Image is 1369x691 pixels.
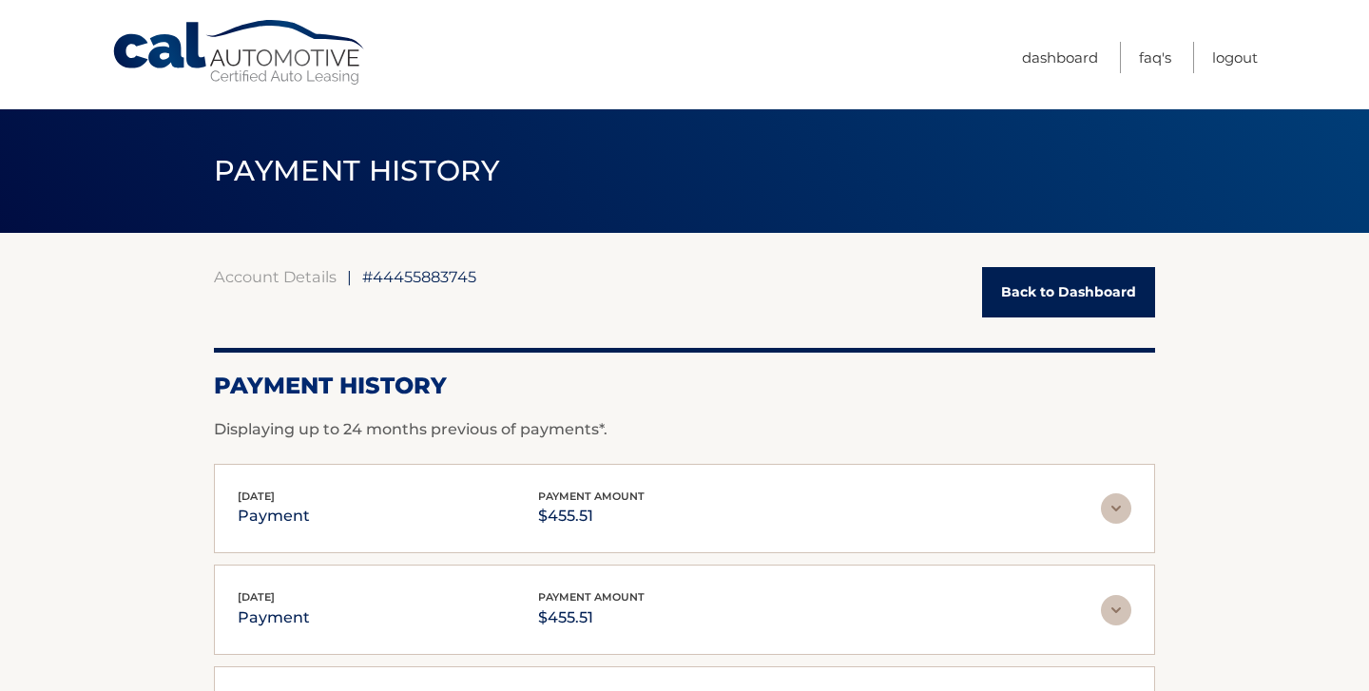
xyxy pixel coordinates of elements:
a: Account Details [214,267,337,286]
span: payment amount [538,489,645,503]
span: | [347,267,352,286]
span: #44455883745 [362,267,476,286]
a: Dashboard [1022,42,1098,73]
p: $455.51 [538,605,645,631]
a: Back to Dashboard [982,267,1155,317]
span: PAYMENT HISTORY [214,153,500,188]
p: payment [238,605,310,631]
span: [DATE] [238,489,275,503]
span: [DATE] [238,590,275,604]
img: accordion-rest.svg [1101,595,1131,625]
p: Displaying up to 24 months previous of payments*. [214,418,1155,441]
a: Cal Automotive [111,19,368,86]
img: accordion-rest.svg [1101,493,1131,524]
p: payment [238,503,310,529]
a: FAQ's [1139,42,1171,73]
p: $455.51 [538,503,645,529]
span: payment amount [538,590,645,604]
h2: Payment History [214,372,1155,400]
a: Logout [1212,42,1258,73]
